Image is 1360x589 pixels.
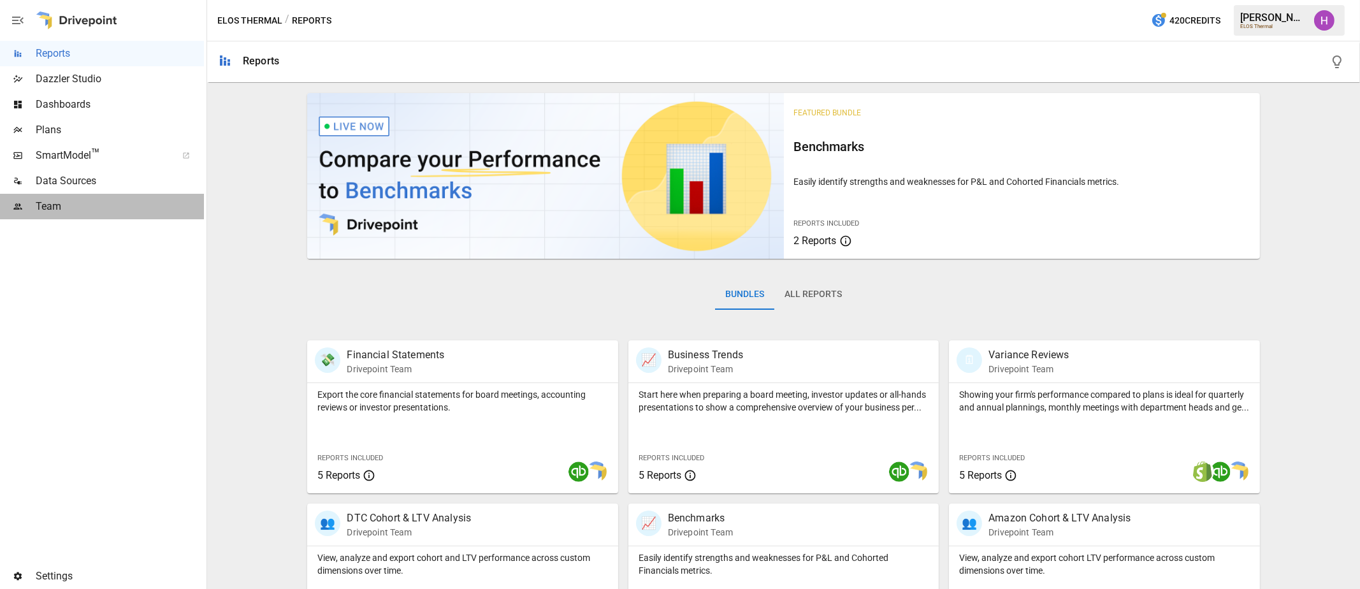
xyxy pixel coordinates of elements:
[347,347,444,363] p: Financial Statements
[957,511,982,536] div: 👥
[36,199,204,214] span: Team
[36,569,204,584] span: Settings
[636,511,662,536] div: 📈
[794,108,862,117] span: Featured Bundle
[668,526,733,539] p: Drivepoint Team
[347,511,471,526] p: DTC Cohort & LTV Analysis
[243,55,279,67] div: Reports
[586,462,607,482] img: smart model
[1240,24,1306,29] div: ELOS Thermal
[36,97,204,112] span: Dashboards
[774,279,852,310] button: All Reports
[1228,462,1248,482] img: smart model
[668,511,733,526] p: Benchmarks
[315,511,340,536] div: 👥
[568,462,589,482] img: quickbooks
[639,551,929,577] p: Easily identify strengths and weaknesses for P&L and Cohorted Financials metrics.
[1169,13,1220,29] span: 420 Credits
[639,469,681,481] span: 5 Reports
[1192,462,1213,482] img: shopify
[36,46,204,61] span: Reports
[794,219,860,228] span: Reports Included
[988,511,1131,526] p: Amazon Cohort & LTV Analysis
[1210,462,1231,482] img: quickbooks
[959,388,1249,414] p: Showing your firm's performance compared to plans is ideal for quarterly and annual plannings, mo...
[1314,10,1335,31] img: Harry Antonio
[636,347,662,373] div: 📈
[988,363,1069,375] p: Drivepoint Team
[794,235,837,247] span: 2 Reports
[907,462,927,482] img: smart model
[959,469,1002,481] span: 5 Reports
[36,148,168,163] span: SmartModel
[794,175,1250,188] p: Easily identify strengths and weaknesses for P&L and Cohorted Financials metrics.
[668,363,743,375] p: Drivepoint Team
[36,122,204,138] span: Plans
[639,388,929,414] p: Start here when preparing a board meeting, investor updates or all-hands presentations to show a ...
[285,13,289,29] div: /
[988,526,1131,539] p: Drivepoint Team
[347,526,471,539] p: Drivepoint Team
[1306,3,1342,38] button: Harry Antonio
[317,388,607,414] p: Export the core financial statements for board meetings, accounting reviews or investor presentat...
[347,363,444,375] p: Drivepoint Team
[889,462,909,482] img: quickbooks
[36,71,204,87] span: Dazzler Studio
[957,347,982,373] div: 🗓
[217,13,282,29] button: ELOS Thermal
[1240,11,1306,24] div: [PERSON_NAME]
[317,469,360,481] span: 5 Reports
[315,347,340,373] div: 💸
[959,551,1249,577] p: View, analyze and export cohort LTV performance across custom dimensions over time.
[715,279,774,310] button: Bundles
[91,146,100,162] span: ™
[317,454,383,462] span: Reports Included
[639,454,704,462] span: Reports Included
[959,454,1025,462] span: Reports Included
[1146,9,1226,33] button: 420Credits
[307,93,783,259] img: video thumbnail
[988,347,1069,363] p: Variance Reviews
[36,173,204,189] span: Data Sources
[668,347,743,363] p: Business Trends
[317,551,607,577] p: View, analyze and export cohort and LTV performance across custom dimensions over time.
[794,136,1250,157] h6: Benchmarks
